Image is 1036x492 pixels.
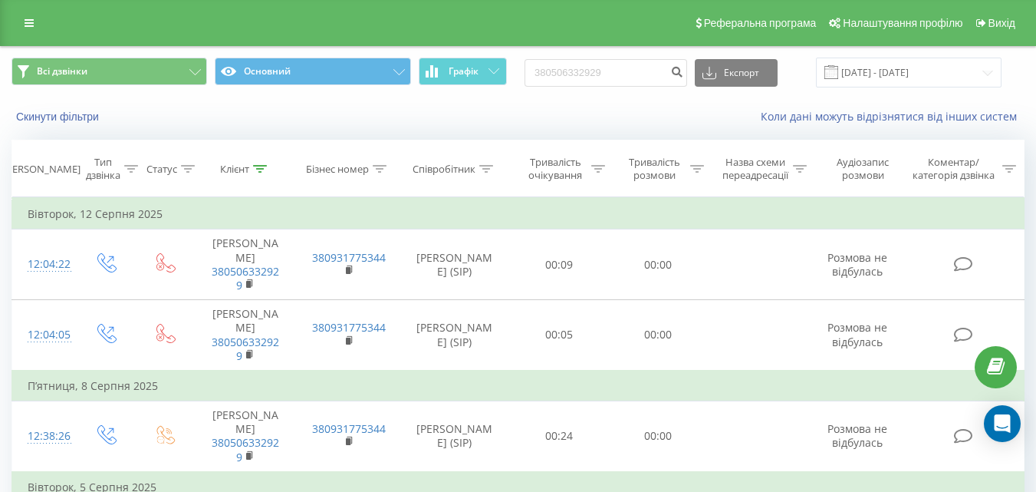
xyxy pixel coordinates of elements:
div: Аудіозапис розмови [824,156,902,182]
a: Коли дані можуть відрізнятися вiд інших систем [761,109,1024,124]
a: 380931775344 [312,421,386,436]
td: [PERSON_NAME] [194,401,297,472]
button: Графік [419,58,507,85]
div: Тип дзвінка [86,156,120,182]
td: [PERSON_NAME] (SIP) [400,401,510,472]
div: Назва схеми переадресації [722,156,789,182]
div: Статус [146,163,177,176]
td: [PERSON_NAME] [194,300,297,371]
a: 380506332929 [212,264,279,292]
td: 00:00 [609,229,708,300]
input: Пошук за номером [525,59,687,87]
div: Співробітник [413,163,475,176]
td: П’ятниця, 8 Серпня 2025 [12,371,1024,401]
div: Тривалість розмови [623,156,686,182]
td: [PERSON_NAME] (SIP) [400,300,510,371]
a: 380506332929 [212,435,279,464]
span: Графік [449,66,479,77]
span: Всі дзвінки [37,65,87,78]
td: 00:00 [609,401,708,472]
div: Open Intercom Messenger [984,405,1021,442]
span: Розмова не відбулась [827,421,887,450]
button: Скинути фільтри [12,110,107,124]
td: 00:05 [510,300,609,371]
div: Коментар/категорія дзвінка [909,156,998,182]
td: 00:24 [510,401,609,472]
td: 00:09 [510,229,609,300]
button: Основний [215,58,410,85]
span: Налаштування профілю [843,17,962,29]
td: [PERSON_NAME] (SIP) [400,229,510,300]
div: 12:38:26 [28,421,60,451]
td: 00:00 [609,300,708,371]
div: Бізнес номер [306,163,369,176]
span: Розмова не відбулась [827,320,887,348]
div: Тривалість очікування [524,156,587,182]
button: Експорт [695,59,778,87]
div: 12:04:22 [28,249,60,279]
a: 380506332929 [212,335,279,363]
span: Розмова не відбулась [827,250,887,279]
div: 12:04:05 [28,320,60,350]
span: Реферальна програма [704,17,817,29]
button: Всі дзвінки [12,58,207,85]
td: [PERSON_NAME] [194,229,297,300]
a: 380931775344 [312,320,386,335]
td: Вівторок, 12 Серпня 2025 [12,199,1024,229]
a: 380931775344 [312,250,386,265]
div: [PERSON_NAME] [3,163,81,176]
div: Клієнт [220,163,249,176]
span: Вихід [988,17,1015,29]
